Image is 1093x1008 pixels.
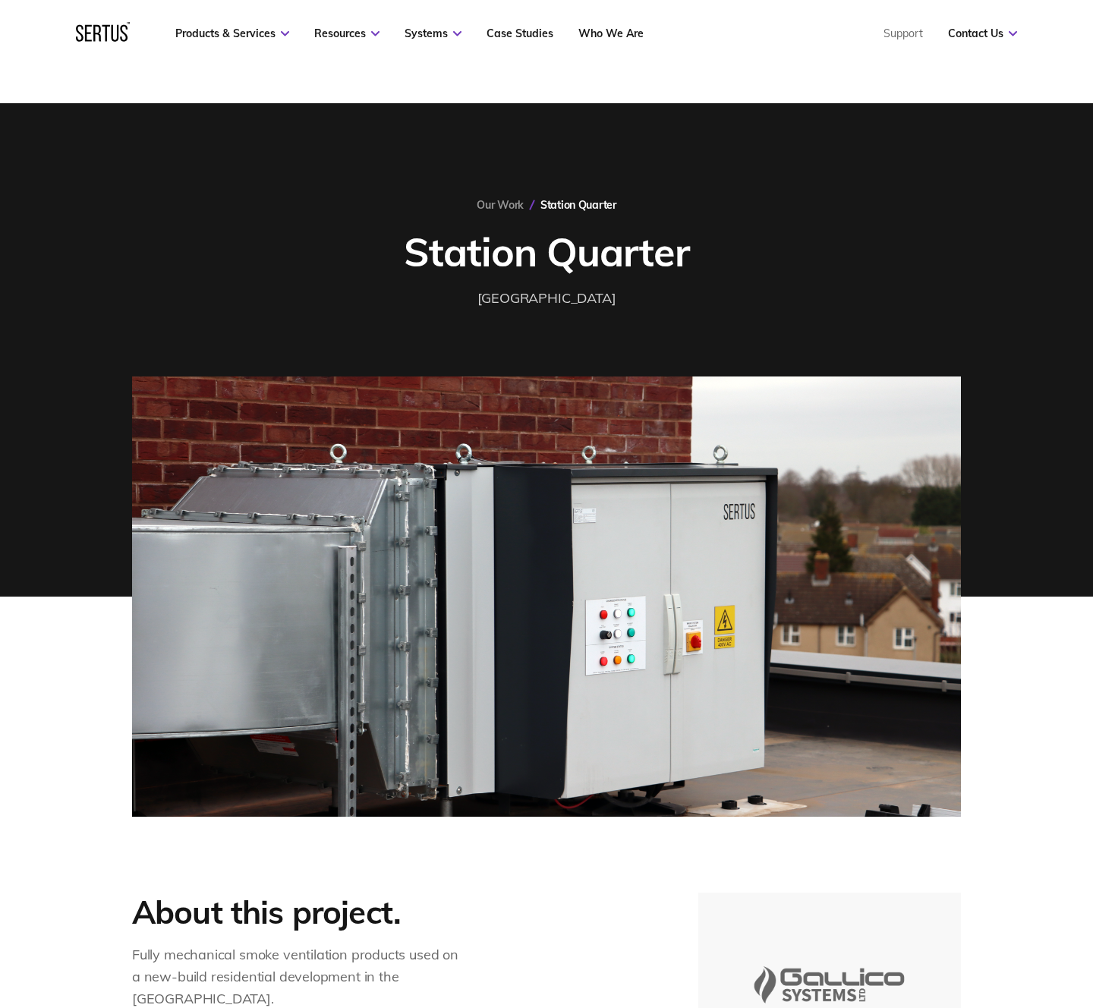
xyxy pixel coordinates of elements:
[884,27,923,40] a: Support
[132,893,508,933] h2: About this project.
[175,27,289,40] a: Products & Services
[314,27,380,40] a: Resources
[477,288,616,310] div: [GEOGRAPHIC_DATA]
[487,27,553,40] a: Case Studies
[578,27,644,40] a: Who We Are
[948,27,1017,40] a: Contact Us
[404,227,688,276] h1: Station Quarter
[405,27,461,40] a: Systems
[477,198,524,212] a: Our Work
